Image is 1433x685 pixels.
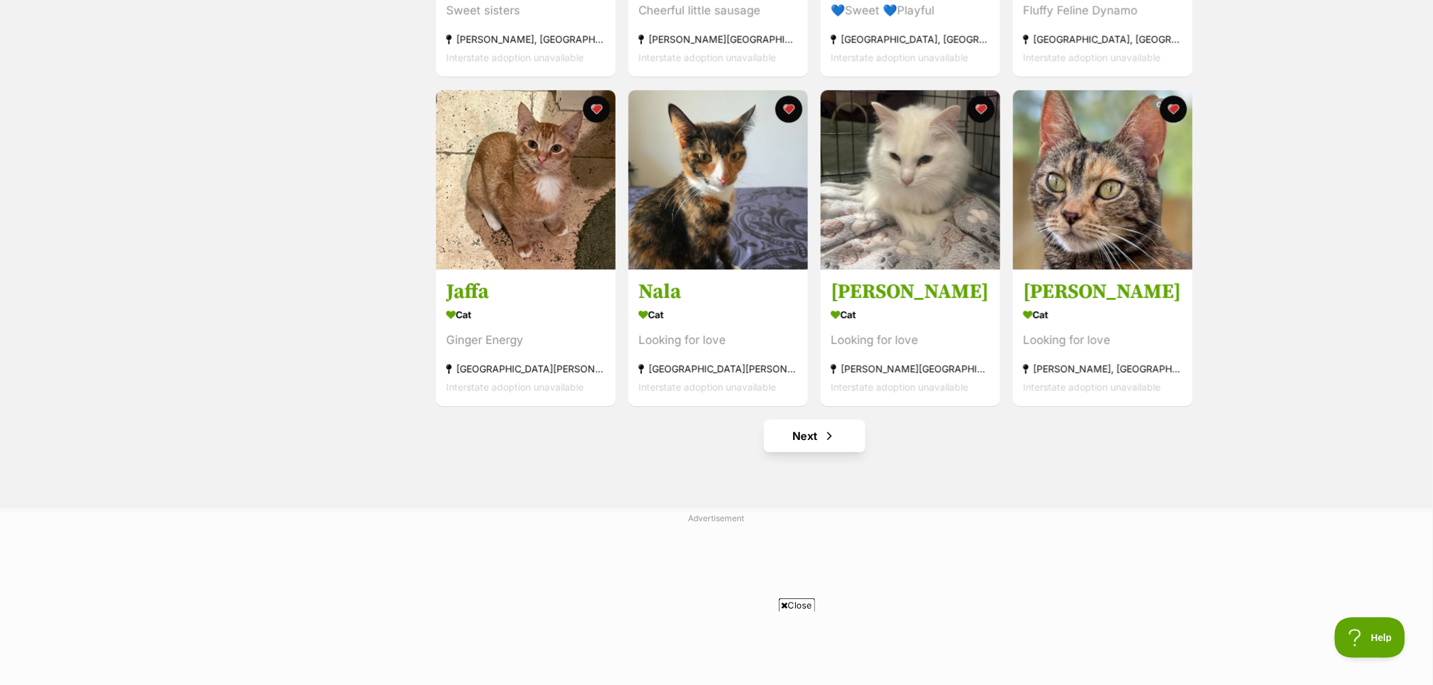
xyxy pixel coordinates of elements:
span: Close [779,598,815,612]
div: Sweet sisters [446,2,605,20]
h3: Jaffa [446,279,605,305]
div: Cat [446,305,605,324]
h3: Nala [639,279,798,305]
a: [PERSON_NAME] Cat Looking for love [PERSON_NAME], [GEOGRAPHIC_DATA] Interstate adoption unavailab... [1013,269,1193,406]
div: [PERSON_NAME][GEOGRAPHIC_DATA], [GEOGRAPHIC_DATA] [639,30,798,49]
div: Looking for love [831,331,990,349]
span: Interstate adoption unavailable [446,381,584,393]
nav: Pagination [435,420,1194,452]
a: Jaffa Cat Ginger Energy [GEOGRAPHIC_DATA][PERSON_NAME][GEOGRAPHIC_DATA] Interstate adoption unava... [436,269,616,406]
div: [PERSON_NAME], [GEOGRAPHIC_DATA] [1023,359,1182,378]
h3: [PERSON_NAME] [831,279,990,305]
div: Cheerful little sausage [639,2,798,20]
div: [PERSON_NAME][GEOGRAPHIC_DATA] [831,359,990,378]
img: Kim [821,90,1000,269]
div: Ginger Energy [446,331,605,349]
div: Cat [831,305,990,324]
button: favourite [1160,95,1187,123]
span: Interstate adoption unavailable [1023,381,1161,393]
div: Looking for love [1023,331,1182,349]
img: Nala [628,90,808,269]
img: Molly [1013,90,1193,269]
h3: [PERSON_NAME] [1023,279,1182,305]
span: Interstate adoption unavailable [639,381,776,393]
div: Cat [639,305,798,324]
div: Fluffy Feline Dynamo [1023,2,1182,20]
div: [GEOGRAPHIC_DATA], [GEOGRAPHIC_DATA] [1023,30,1182,49]
span: Interstate adoption unavailable [639,52,776,64]
div: [GEOGRAPHIC_DATA][PERSON_NAME][GEOGRAPHIC_DATA] [446,359,605,378]
a: Next page [764,420,865,452]
img: Jaffa [436,90,616,269]
button: favourite [775,95,803,123]
a: [PERSON_NAME] Cat Looking for love [PERSON_NAME][GEOGRAPHIC_DATA] Interstate adoption unavailable... [821,269,1000,406]
div: 💙Sweet 💙Playful [831,2,990,20]
div: Looking for love [639,331,798,349]
div: [GEOGRAPHIC_DATA][PERSON_NAME][GEOGRAPHIC_DATA] [639,359,798,378]
iframe: Advertisement [470,617,963,678]
div: [GEOGRAPHIC_DATA], [GEOGRAPHIC_DATA] [831,30,990,49]
iframe: Help Scout Beacon - Open [1335,617,1406,658]
span: Interstate adoption unavailable [446,52,584,64]
div: Cat [1023,305,1182,324]
button: favourite [583,95,610,123]
span: Interstate adoption unavailable [831,381,968,393]
a: Nala Cat Looking for love [GEOGRAPHIC_DATA][PERSON_NAME][GEOGRAPHIC_DATA] Interstate adoption una... [628,269,808,406]
button: favourite [968,95,995,123]
span: Interstate adoption unavailable [1023,52,1161,64]
span: Interstate adoption unavailable [831,52,968,64]
div: [PERSON_NAME], [GEOGRAPHIC_DATA] [446,30,605,49]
